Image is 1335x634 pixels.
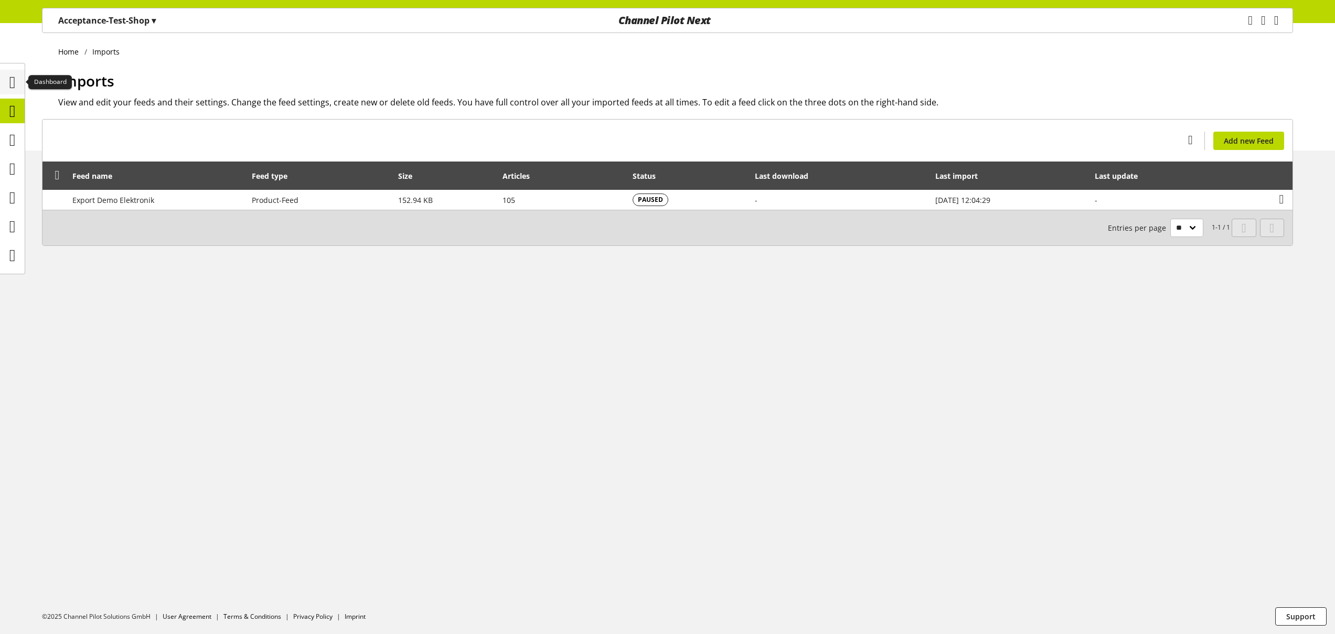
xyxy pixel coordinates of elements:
[503,195,515,205] span: 105
[163,612,211,621] a: User Agreement
[1213,132,1284,150] a: Add new Feed
[152,15,156,26] span: ▾
[293,612,333,621] a: Privacy Policy
[58,71,114,91] span: Imports
[638,195,663,205] span: PAUSED
[503,170,540,181] div: Articles
[935,195,990,205] span: [DATE] 12:04:29
[42,8,1293,33] nav: main navigation
[58,46,84,57] a: Home
[1108,222,1170,233] span: Entries per page
[72,195,154,205] span: Export Demo Elektronik
[1095,195,1097,205] span: -
[755,195,757,205] span: -
[252,170,298,181] div: Feed type
[935,170,988,181] div: Last import
[345,612,366,621] a: Imprint
[52,169,63,180] span: Unlock to reorder rows
[58,14,156,27] p: Acceptance-Test-Shop
[1275,607,1327,626] button: Support
[58,96,1293,109] h2: View and edit your feeds and their settings. Change the feed settings, create new or delete old f...
[755,170,819,181] div: Last download
[48,169,63,182] div: Unlock to reorder rows
[1095,170,1148,181] div: Last update
[633,170,666,181] div: Status
[1108,219,1230,237] small: 1-1 / 1
[398,195,433,205] span: 152.94 KB
[223,612,281,621] a: Terms & Conditions
[42,612,163,621] li: ©2025 Channel Pilot Solutions GmbH
[398,170,423,181] div: Size
[252,195,298,205] span: Product-Feed
[1224,135,1274,146] span: Add new Feed
[1286,611,1316,622] span: Support
[72,170,123,181] div: Feed name
[28,75,72,90] div: Dashboard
